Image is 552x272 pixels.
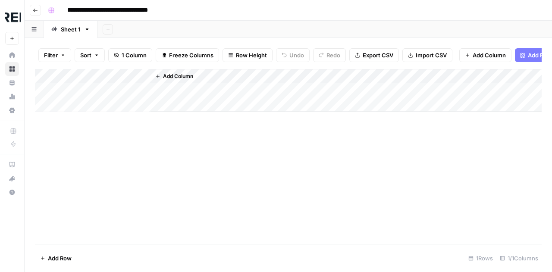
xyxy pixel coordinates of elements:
span: Filter [44,51,58,59]
button: Sort [75,48,105,62]
button: 1 Column [108,48,152,62]
button: Row Height [223,48,273,62]
a: Usage [5,90,19,103]
button: Undo [276,48,310,62]
a: Your Data [5,76,19,90]
button: What's new? [5,172,19,185]
button: Add Column [152,71,197,82]
span: Freeze Columns [169,51,213,59]
button: Add Column [459,48,511,62]
a: Browse [5,62,19,76]
span: Add Column [163,72,193,80]
button: Workspace: Threepipe Reply [5,7,19,28]
button: Freeze Columns [156,48,219,62]
div: What's new? [6,172,19,185]
span: Import CSV [416,51,447,59]
span: Add Row [48,254,72,263]
a: Home [5,48,19,62]
div: Sheet 1 [61,25,81,34]
a: Settings [5,103,19,117]
span: Row Height [236,51,267,59]
a: AirOps Academy [5,158,19,172]
img: Threepipe Reply Logo [5,10,21,25]
button: Add Row [35,251,77,265]
button: Export CSV [349,48,399,62]
button: Help + Support [5,185,19,199]
button: Import CSV [402,48,452,62]
span: Redo [326,51,340,59]
a: Sheet 1 [44,21,97,38]
span: Add Column [473,51,506,59]
span: Sort [80,51,91,59]
span: Export CSV [363,51,393,59]
button: Filter [38,48,71,62]
div: 1/1 Columns [496,251,542,265]
span: Undo [289,51,304,59]
div: 1 Rows [465,251,496,265]
span: 1 Column [122,51,147,59]
button: Redo [313,48,346,62]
